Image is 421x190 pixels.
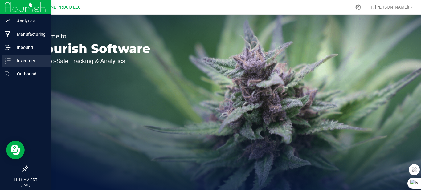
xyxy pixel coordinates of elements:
[11,17,48,25] p: Analytics
[6,141,25,159] iframe: Resource center
[5,71,11,77] inline-svg: Outbound
[11,44,48,51] p: Inbound
[5,31,11,37] inline-svg: Manufacturing
[5,18,11,24] inline-svg: Analytics
[3,183,48,187] p: [DATE]
[5,44,11,51] inline-svg: Inbound
[33,58,150,64] p: Seed-to-Sale Tracking & Analytics
[5,58,11,64] inline-svg: Inventory
[33,33,150,39] p: Welcome to
[3,177,48,183] p: 11:16 AM PDT
[11,30,48,38] p: Manufacturing
[369,5,409,10] span: Hi, [PERSON_NAME]!
[33,42,150,55] p: Flourish Software
[354,4,362,10] div: Manage settings
[11,70,48,78] p: Outbound
[45,5,81,10] span: DUNE PROCO LLC
[11,57,48,64] p: Inventory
